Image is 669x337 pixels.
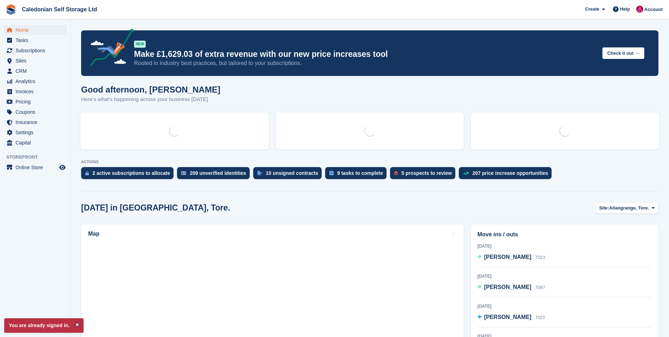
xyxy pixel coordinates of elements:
a: menu [4,35,67,45]
img: Donald Mathieson [636,6,643,13]
img: stora-icon-8386f47178a22dfd0bd8f6a31ec36ba5ce8667c1dd55bd0f319d3a0aa187defe.svg [6,4,16,15]
div: 5 prospects to review [401,170,452,176]
span: Coupons [16,107,58,117]
a: Preview store [58,163,67,172]
span: Settings [16,128,58,137]
div: 2 active subscriptions to allocate [92,170,170,176]
a: menu [4,87,67,96]
span: CRM [16,66,58,76]
div: 209 unverified identities [190,170,246,176]
div: 9 tasks to complete [337,170,383,176]
img: active_subscription_to_allocate_icon-d502201f5373d7db506a760aba3b589e785aa758c864c3986d89f69b8ff3... [85,171,89,176]
a: menu [4,107,67,117]
span: Capital [16,138,58,148]
img: verify_identity-adf6edd0f0f0b5bbfe63781bf79b02c33cf7c696d77639b501bdc392416b5a36.svg [181,171,186,175]
a: 10 unsigned contracts [253,167,326,183]
a: [PERSON_NAME] T023 [478,253,545,262]
div: [DATE] [478,243,652,249]
a: 2 active subscriptions to allocate [81,167,177,183]
span: Create [585,6,599,13]
span: Sites [16,56,58,66]
span: Allangrange, Tore. [609,205,649,212]
div: NEW [134,41,146,48]
a: menu [4,128,67,137]
h2: Move ins / outs [478,230,652,239]
span: Subscriptions [16,46,58,55]
a: menu [4,97,67,107]
span: T067 [535,285,545,290]
a: menu [4,162,67,172]
span: Home [16,25,58,35]
span: T022 [535,315,545,320]
p: Here's what's happening across your business [DATE] [81,95,220,104]
a: menu [4,25,67,35]
h2: Map [88,231,99,237]
span: Pricing [16,97,58,107]
a: [PERSON_NAME] T022 [478,313,545,322]
div: [DATE] [478,273,652,279]
span: T023 [535,255,545,260]
span: Tasks [16,35,58,45]
h2: [DATE] in [GEOGRAPHIC_DATA], Tore. [81,203,230,213]
a: 207 price increase opportunities [459,167,555,183]
span: Invoices [16,87,58,96]
span: Analytics [16,76,58,86]
a: Caledonian Self Storage Ltd [19,4,100,15]
span: Site: [599,205,609,212]
span: [PERSON_NAME] [484,254,531,260]
span: [PERSON_NAME] [484,314,531,320]
span: Online Store [16,162,58,172]
a: 209 unverified identities [177,167,253,183]
span: Storefront [6,154,70,161]
a: [PERSON_NAME] T067 [478,283,545,292]
p: ACTIONS [81,160,658,164]
img: prospect-51fa495bee0391a8d652442698ab0144808aea92771e9ea1ae160a38d050c398.svg [394,171,398,175]
span: Insurance [16,117,58,127]
span: [PERSON_NAME] [484,284,531,290]
img: price_increase_opportunities-93ffe204e8149a01c8c9dc8f82e8f89637d9d84a8eef4429ea346261dce0b2c0.svg [463,172,469,175]
span: Account [644,6,663,13]
img: price-adjustments-announcement-icon-8257ccfd72463d97f412b2fc003d46551f7dbcb40ab6d574587a9cd5c0d94... [84,29,134,69]
div: 10 unsigned contracts [266,170,318,176]
span: Help [620,6,630,13]
button: Site: Allangrange, Tore. [595,202,658,214]
h1: Good afternoon, [PERSON_NAME] [81,85,220,94]
img: task-75834270c22a3079a89374b754ae025e5fb1db73e45f91037f5363f120a921f8.svg [329,171,334,175]
div: [DATE] [478,303,652,309]
div: 207 price increase opportunities [472,170,548,176]
a: menu [4,117,67,127]
a: menu [4,46,67,55]
a: menu [4,66,67,76]
a: menu [4,56,67,66]
a: menu [4,138,67,148]
a: 9 tasks to complete [325,167,390,183]
p: You are already signed in. [4,318,84,333]
button: Check it out → [602,47,644,59]
p: Make £1,629.03 of extra revenue with our new price increases tool [134,49,597,59]
a: 5 prospects to review [390,167,459,183]
a: menu [4,76,67,86]
img: contract_signature_icon-13c848040528278c33f63329250d36e43548de30e8caae1d1a13099fd9432cc5.svg [257,171,262,175]
p: Rooted in industry best practices, but tailored to your subscriptions. [134,59,597,67]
